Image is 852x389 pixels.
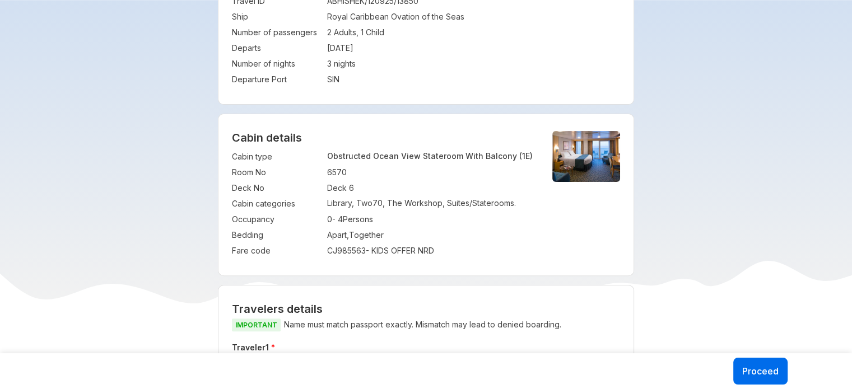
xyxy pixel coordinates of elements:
[232,302,620,316] h2: Travelers details
[322,180,327,196] td: :
[349,230,384,240] span: Together
[232,40,322,56] td: Departs
[230,341,622,354] h5: Traveler 1
[327,212,533,227] td: 0 - 4 Persons
[733,358,788,385] button: Proceed
[232,165,322,180] td: Room No
[232,196,322,212] td: Cabin categories
[232,9,322,25] td: Ship
[322,212,327,227] td: :
[322,149,327,165] td: :
[322,227,327,243] td: :
[232,318,620,332] p: Name must match passport exactly. Mismatch may lead to denied boarding.
[322,196,327,212] td: :
[327,40,620,56] td: [DATE]
[232,212,322,227] td: Occupancy
[519,151,533,161] span: (1E)
[322,243,327,259] td: :
[327,72,620,87] td: SIN
[232,149,322,165] td: Cabin type
[232,131,620,144] h4: Cabin details
[327,151,533,161] p: Obstructed Ocean View Stateroom With Balcony
[232,180,322,196] td: Deck No
[327,230,349,240] span: Apart ,
[327,165,533,180] td: 6570
[327,25,620,40] td: 2 Adults, 1 Child
[322,56,327,72] td: :
[232,318,281,331] span: IMPORTANT
[327,180,533,196] td: Deck 6
[232,227,322,243] td: Bedding
[232,25,322,40] td: Number of passengers
[232,243,322,259] td: Fare code
[232,56,322,72] td: Number of nights
[327,198,533,208] p: Library, Two70, The Workshop, Suites/Staterooms.
[327,9,620,25] td: Royal Caribbean Ovation of the Seas
[232,72,322,87] td: Departure Port
[322,25,327,40] td: :
[322,165,327,180] td: :
[322,72,327,87] td: :
[322,9,327,25] td: :
[322,40,327,56] td: :
[327,245,533,256] div: CJ985563 - KIDS OFFER NRD
[327,56,620,72] td: 3 nights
